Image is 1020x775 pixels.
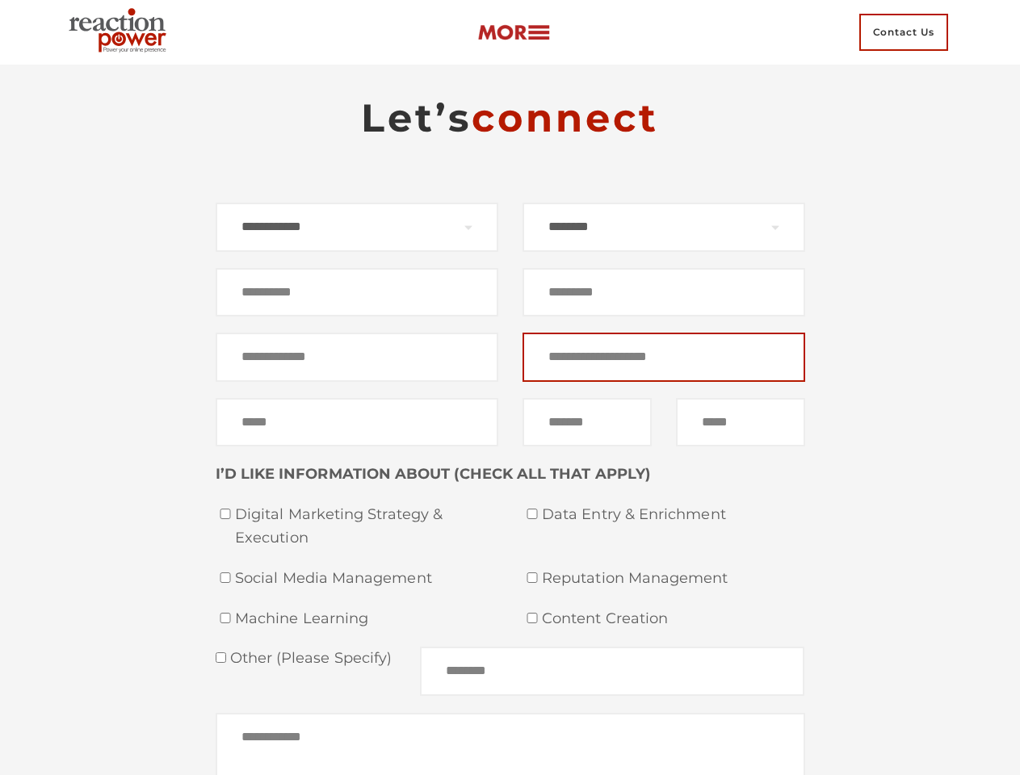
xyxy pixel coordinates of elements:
[62,3,179,61] img: Executive Branding | Personal Branding Agency
[542,503,805,527] span: Data Entry & Enrichment
[859,14,948,51] span: Contact Us
[235,503,498,551] span: Digital Marketing Strategy & Execution
[472,94,659,141] span: connect
[477,23,550,42] img: more-btn.png
[216,94,805,142] h2: Let’s
[542,567,805,591] span: Reputation Management
[542,607,805,631] span: Content Creation
[216,465,651,483] strong: I’D LIKE INFORMATION ABOUT (CHECK ALL THAT APPLY)
[235,607,498,631] span: Machine Learning
[226,649,392,667] span: Other (please specify)
[235,567,498,591] span: Social Media Management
